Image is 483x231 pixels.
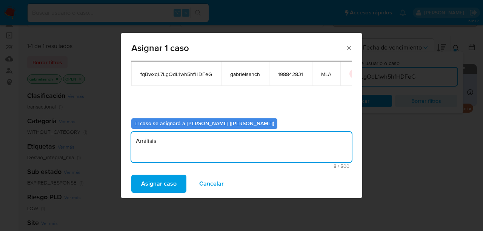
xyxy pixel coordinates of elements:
[131,175,186,193] button: Asignar caso
[131,43,345,53] span: Asignar 1 caso
[345,44,352,51] button: Cerrar ventana
[134,164,349,169] span: Máximo 500 caracteres
[131,132,352,162] textarea: Análisis
[278,71,303,78] span: 198842831
[189,175,234,193] button: Cancelar
[141,175,177,192] span: Asignar caso
[121,33,362,198] div: assign-modal
[134,119,274,127] b: El caso se asignará a [PERSON_NAME] ([PERSON_NAME])
[199,175,224,192] span: Cancelar
[230,71,260,78] span: gabrielsanch
[349,69,358,78] button: icon-button
[140,71,212,78] span: fqBwxqL7LgOdL1wh5hfHDFeG
[321,71,331,78] span: MLA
